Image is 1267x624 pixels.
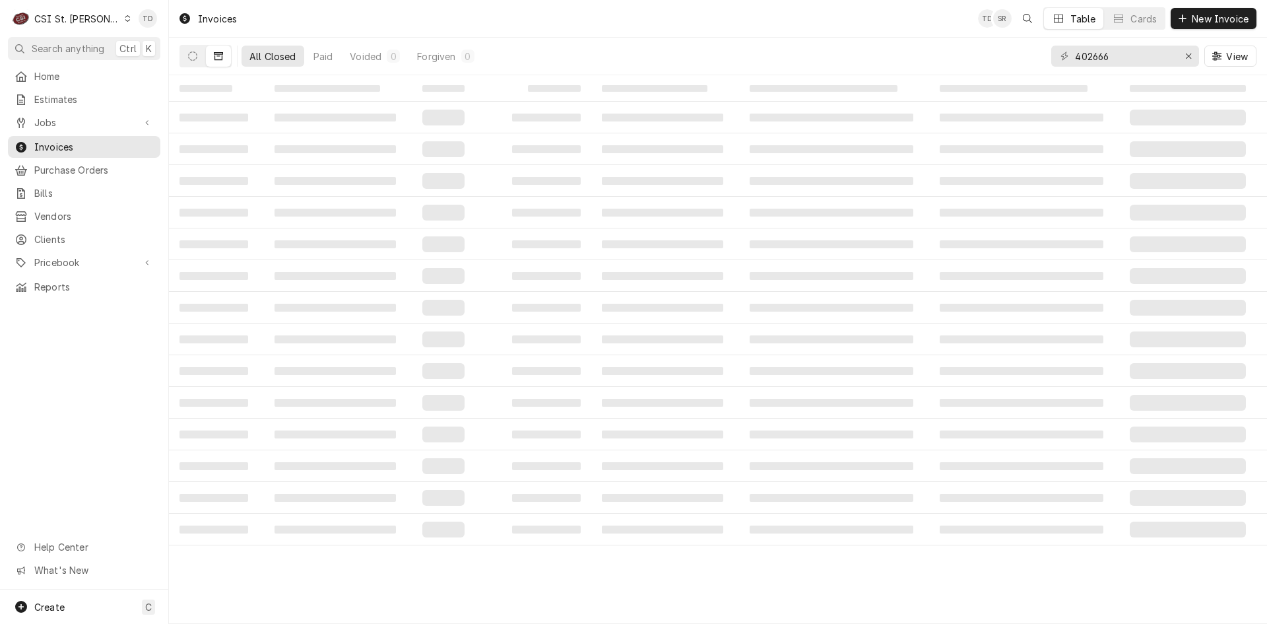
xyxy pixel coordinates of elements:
span: ‌ [512,114,581,121]
a: Estimates [8,88,160,110]
span: ‌ [422,522,465,537]
span: ‌ [512,177,581,185]
span: ‌ [422,427,465,442]
div: TD [139,9,157,28]
span: Purchase Orders [34,163,154,177]
div: Forgiven [417,50,455,63]
span: ‌ [940,272,1103,280]
span: ‌ [275,177,396,185]
span: ‌ [750,114,913,121]
span: ‌ [940,335,1103,343]
span: ‌ [275,240,396,248]
span: ‌ [275,335,396,343]
span: ‌ [179,431,248,438]
span: ‌ [1130,300,1246,316]
span: ‌ [602,431,723,438]
span: Home [34,69,154,83]
span: ‌ [602,85,707,92]
span: ‌ [512,240,581,248]
span: ‌ [512,462,581,470]
span: ‌ [275,431,396,438]
span: ‌ [1130,268,1246,284]
span: ‌ [1130,363,1246,379]
span: ‌ [275,304,396,312]
button: New Invoice [1171,8,1256,29]
span: ‌ [512,304,581,312]
span: ‌ [179,367,248,375]
span: C [145,600,152,614]
span: ‌ [275,209,396,217]
div: 0 [389,50,397,63]
span: Clients [34,232,154,246]
div: Tim Devereux's Avatar [139,9,157,28]
div: C [12,9,30,28]
a: Clients [8,228,160,250]
span: ‌ [750,177,913,185]
input: Keyword search [1075,46,1174,67]
span: ‌ [512,526,581,534]
span: ‌ [602,494,723,502]
div: Stephani Roth's Avatar [993,9,1012,28]
span: ‌ [602,272,723,280]
span: Help Center [34,540,152,554]
span: ‌ [275,85,380,92]
div: Cards [1130,12,1157,26]
span: ‌ [422,173,465,189]
span: ‌ [602,367,723,375]
div: SR [993,9,1012,28]
span: Ctrl [119,42,137,55]
span: View [1223,50,1251,63]
div: TD [978,9,996,28]
a: Go to Pricebook [8,252,160,273]
span: ‌ [750,240,913,248]
table: All Closed Invoices List Loading [169,75,1267,624]
span: ‌ [750,367,913,375]
span: K [146,42,152,55]
span: ‌ [422,268,465,284]
span: Jobs [34,116,134,129]
span: ‌ [602,177,723,185]
span: ‌ [275,494,396,502]
span: ‌ [1130,110,1246,125]
span: Create [34,602,65,613]
span: Invoices [34,140,154,154]
span: ‌ [422,300,465,316]
span: ‌ [179,335,248,343]
span: ‌ [940,462,1103,470]
span: ‌ [750,526,913,534]
span: ‌ [602,240,723,248]
span: ‌ [940,240,1103,248]
div: CSI St. [PERSON_NAME] [34,12,120,26]
span: ‌ [940,304,1103,312]
span: ‌ [1130,236,1246,252]
div: Voided [350,50,381,63]
span: ‌ [179,240,248,248]
span: ‌ [422,236,465,252]
span: ‌ [940,145,1103,153]
span: ‌ [940,399,1103,407]
span: ‌ [512,399,581,407]
span: ‌ [528,85,581,92]
span: ‌ [602,209,723,217]
span: ‌ [512,335,581,343]
span: ‌ [179,114,248,121]
span: ‌ [179,177,248,185]
span: ‌ [602,114,723,121]
span: ‌ [422,141,465,157]
span: ‌ [422,110,465,125]
span: ‌ [512,494,581,502]
span: ‌ [940,209,1103,217]
span: ‌ [179,462,248,470]
span: ‌ [1130,522,1246,537]
span: ‌ [1130,490,1246,506]
span: What's New [34,563,152,577]
span: ‌ [602,526,723,534]
span: ‌ [750,335,913,343]
span: ‌ [940,114,1103,121]
span: ‌ [602,145,723,153]
span: ‌ [275,399,396,407]
span: ‌ [422,395,465,411]
span: ‌ [1130,458,1246,474]
span: ‌ [1130,141,1246,157]
span: ‌ [750,494,913,502]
